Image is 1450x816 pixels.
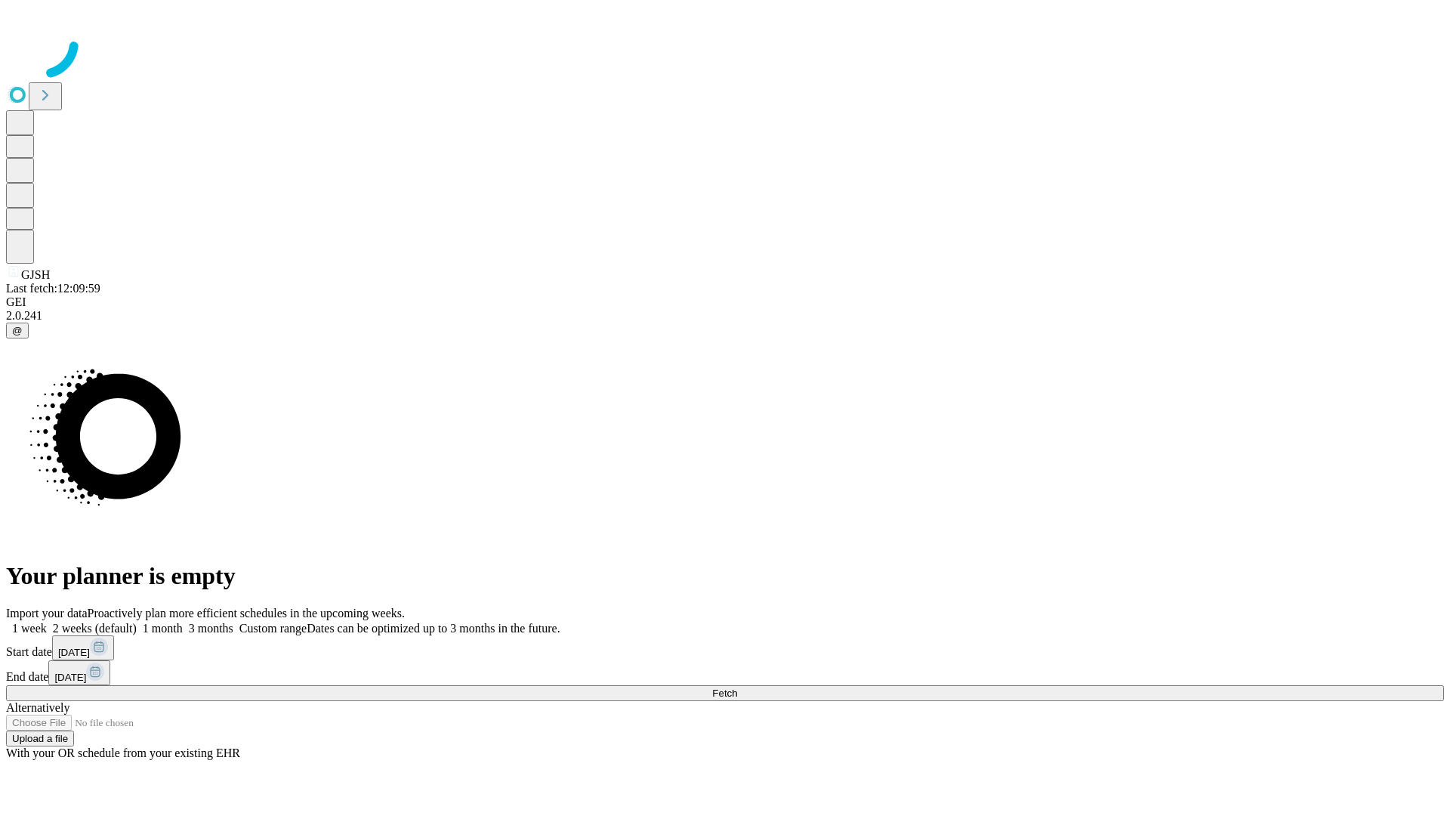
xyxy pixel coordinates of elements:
[53,622,137,635] span: 2 weeks (default)
[6,607,88,620] span: Import your data
[6,660,1444,685] div: End date
[6,323,29,338] button: @
[6,635,1444,660] div: Start date
[6,309,1444,323] div: 2.0.241
[88,607,405,620] span: Proactively plan more efficient schedules in the upcoming weeks.
[712,688,737,699] span: Fetch
[12,622,47,635] span: 1 week
[54,672,86,683] span: [DATE]
[143,622,183,635] span: 1 month
[239,622,307,635] span: Custom range
[12,325,23,336] span: @
[6,746,240,759] span: With your OR schedule from your existing EHR
[48,660,110,685] button: [DATE]
[58,647,90,658] span: [DATE]
[307,622,560,635] span: Dates can be optimized up to 3 months in the future.
[52,635,114,660] button: [DATE]
[6,701,69,714] span: Alternatively
[6,282,100,295] span: Last fetch: 12:09:59
[6,562,1444,590] h1: Your planner is empty
[6,731,74,746] button: Upload a file
[189,622,233,635] span: 3 months
[6,295,1444,309] div: GEI
[21,268,50,281] span: GJSH
[6,685,1444,701] button: Fetch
